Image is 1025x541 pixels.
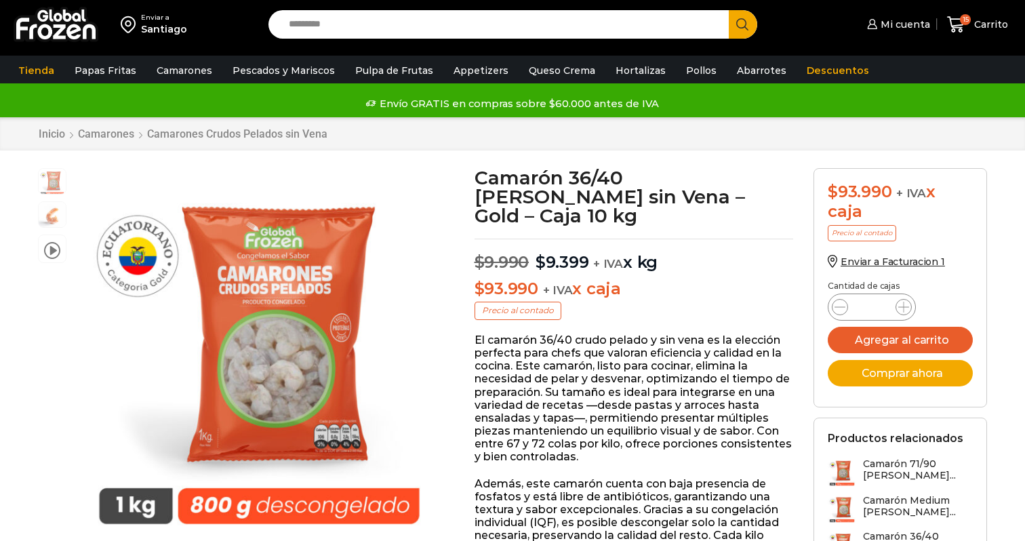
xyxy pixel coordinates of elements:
h3: Camarón 71/90 [PERSON_NAME]... [863,458,973,481]
a: Papas Fritas [68,58,143,83]
p: Cantidad de cajas [828,281,973,291]
p: Precio al contado [475,302,561,319]
p: El camarón 36/40 crudo pelado y sin vena es la elección perfecta para chefs que valoran eficienci... [475,334,794,464]
a: Enviar a Facturacion 1 [828,256,945,268]
a: 15 Carrito [944,9,1011,41]
span: PM04004041 [39,169,66,196]
a: Camarón Medium [PERSON_NAME]... [828,495,973,524]
span: camaron-sin-cascara [39,202,66,229]
span: $ [828,182,838,201]
h3: Camarón Medium [PERSON_NAME]... [863,495,973,518]
div: x caja [828,182,973,222]
span: + IVA [593,257,623,270]
a: Camarones [77,127,135,140]
a: Camarones [150,58,219,83]
a: Mi cuenta [864,11,930,38]
input: Product quantity [859,298,885,317]
span: $ [475,252,485,272]
span: 15 [960,14,971,25]
p: Precio al contado [828,225,896,241]
span: $ [536,252,546,272]
h1: Camarón 36/40 [PERSON_NAME] sin Vena – Gold – Caja 10 kg [475,168,794,225]
p: x caja [475,279,794,299]
p: x kg [475,239,794,273]
a: Descuentos [800,58,876,83]
span: + IVA [896,186,926,200]
a: Queso Crema [522,58,602,83]
a: Pulpa de Frutas [348,58,440,83]
bdi: 9.399 [536,252,589,272]
a: Pollos [679,58,723,83]
h2: Productos relacionados [828,432,963,445]
bdi: 93.990 [828,182,891,201]
button: Search button [729,10,757,39]
span: + IVA [543,283,573,297]
span: Enviar a Facturacion 1 [841,256,945,268]
span: Carrito [971,18,1008,31]
a: Hortalizas [609,58,672,83]
div: Enviar a [141,13,187,22]
a: Appetizers [447,58,515,83]
a: Inicio [38,127,66,140]
bdi: 9.990 [475,252,529,272]
a: Pescados y Mariscos [226,58,342,83]
a: Tienda [12,58,61,83]
img: address-field-icon.svg [121,13,141,36]
button: Agregar al carrito [828,327,973,353]
a: Abarrotes [730,58,793,83]
button: Comprar ahora [828,360,973,386]
span: $ [475,279,485,298]
bdi: 93.990 [475,279,538,298]
a: Camarón 71/90 [PERSON_NAME]... [828,458,973,487]
nav: Breadcrumb [38,127,328,140]
span: Mi cuenta [877,18,930,31]
a: Camarones Crudos Pelados sin Vena [146,127,328,140]
div: Santiago [141,22,187,36]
